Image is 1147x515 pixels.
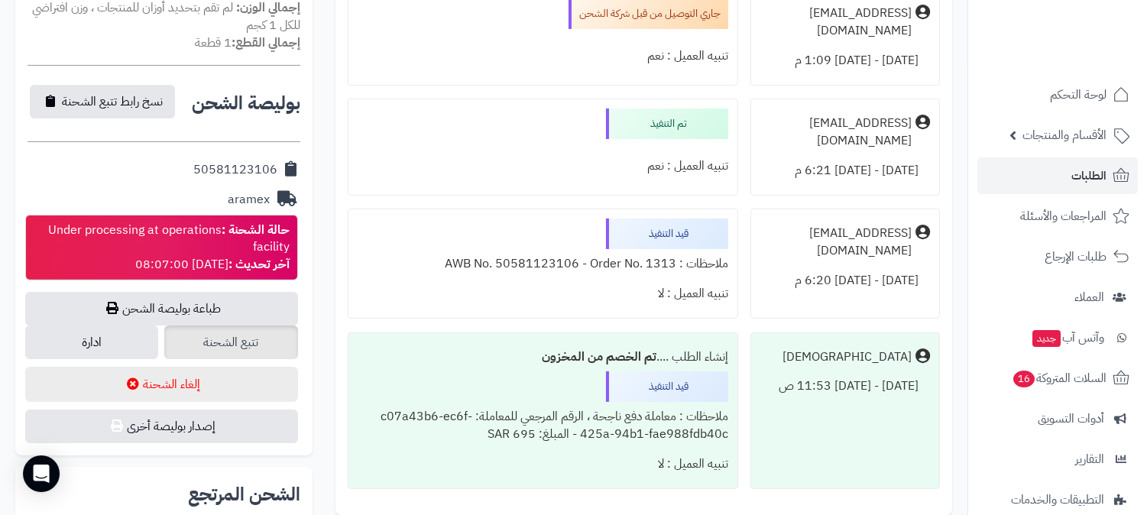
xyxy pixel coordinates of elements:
a: التقارير [977,441,1138,478]
span: التقارير [1075,449,1104,470]
div: [DATE] - [DATE] 11:53 ص [760,371,930,401]
a: أدوات التسويق [977,400,1138,437]
div: إنشاء الطلب .... [358,342,729,372]
span: الطلبات [1071,165,1106,186]
div: [EMAIL_ADDRESS][DOMAIN_NAME] [760,5,912,40]
span: السلات المتروكة [1012,368,1106,389]
span: الأقسام والمنتجات [1022,125,1106,146]
b: تم الخصم من المخزون [542,348,656,366]
div: ملاحظات : معاملة دفع ناجحة ، الرقم المرجعي للمعاملة: c07a43b6-ec6f-425a-94b1-fae988fdb40c - المبل... [358,402,729,449]
div: تنبيه العميل : لا [358,449,729,479]
a: المراجعات والأسئلة [977,198,1138,235]
span: جديد [1032,330,1061,347]
span: طلبات الإرجاع [1045,246,1106,267]
div: قيد التنفيذ [606,219,728,249]
small: 1 قطعة [195,34,300,52]
h2: الشحن المرتجع [188,485,300,504]
button: إلغاء الشحنة [25,367,298,402]
span: لوحة التحكم [1050,84,1106,105]
a: العملاء [977,279,1138,316]
div: [DEMOGRAPHIC_DATA] [782,348,912,366]
strong: آخر تحديث : [228,255,290,274]
a: وآتس آبجديد [977,319,1138,356]
a: لوحة التحكم [977,76,1138,113]
div: 50581123106 [193,161,277,179]
span: التطبيقات والخدمات [1011,489,1104,510]
div: تم التنفيذ [606,109,728,139]
div: [DATE] - [DATE] 6:20 م [760,266,930,296]
span: وآتس آب [1031,327,1104,348]
button: إصدار بوليصة أخرى [25,410,298,443]
div: تنبيه العميل : لا [358,279,729,309]
div: ملاحظات : AWB No. 50581123106 - Order No. 1313 [358,249,729,279]
span: العملاء [1074,287,1104,308]
a: السلات المتروكة16 [977,360,1138,397]
span: 16 [1013,371,1035,387]
a: تتبع الشحنة [164,326,297,359]
div: Under processing at operations facility [DATE] 08:07:00 [34,222,290,274]
div: [EMAIL_ADDRESS][DOMAIN_NAME] [760,225,912,260]
div: [EMAIL_ADDRESS][DOMAIN_NAME] [760,115,912,150]
span: المراجعات والأسئلة [1020,206,1106,227]
div: [DATE] - [DATE] 6:21 م [760,156,930,186]
h2: بوليصة الشحن [192,94,300,112]
div: تنبيه العميل : نعم [358,151,729,181]
button: نسخ رابط تتبع الشحنة [30,85,175,118]
a: ادارة [25,326,158,359]
div: قيد التنفيذ [606,371,728,402]
a: طلبات الإرجاع [977,238,1138,275]
span: أدوات التسويق [1038,408,1104,429]
div: تنبيه العميل : نعم [358,41,729,71]
div: aramex [228,191,270,209]
strong: إجمالي القطع: [232,34,300,52]
span: نسخ رابط تتبع الشحنة [62,92,163,111]
a: الطلبات [977,157,1138,194]
div: [DATE] - [DATE] 1:09 م [760,46,930,76]
img: logo-2.png [1043,37,1132,70]
div: Open Intercom Messenger [23,455,60,492]
a: طباعة بوليصة الشحن [25,292,298,326]
strong: حالة الشحنة : [222,221,290,239]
